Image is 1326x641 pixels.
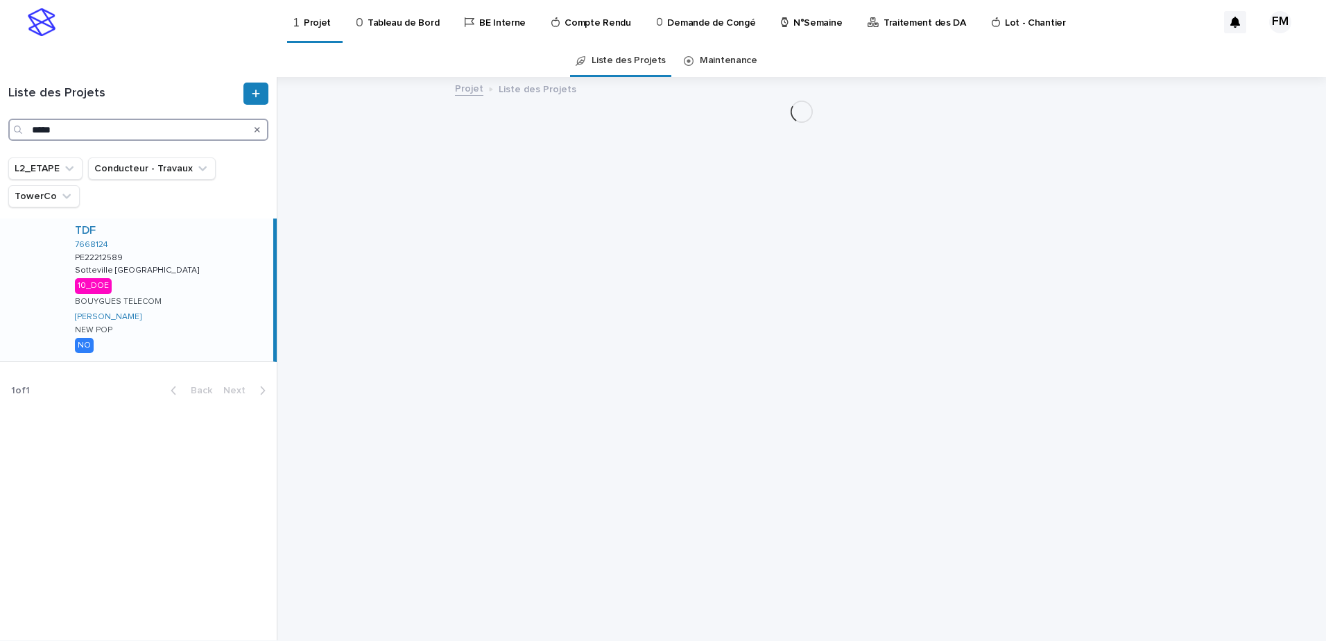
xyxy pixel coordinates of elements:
[75,325,112,335] p: NEW POP
[8,185,80,207] button: TowerCo
[218,384,277,397] button: Next
[8,86,241,101] h1: Liste des Projets
[75,250,126,263] p: PE22212589
[28,8,55,36] img: stacker-logo-s-only.png
[75,240,108,250] a: 7668124
[1269,11,1291,33] div: FM
[75,263,202,275] p: Sotteville [GEOGRAPHIC_DATA]
[592,44,666,77] a: Liste des Projets
[182,386,212,395] span: Back
[75,224,96,237] a: TDF
[75,338,94,353] div: NO
[455,80,483,96] a: Projet
[75,297,162,307] p: BOUYGUES TELECOM
[75,312,141,322] a: [PERSON_NAME]
[499,80,576,96] p: Liste des Projets
[160,384,218,397] button: Back
[700,44,757,77] a: Maintenance
[8,119,268,141] input: Search
[88,157,216,180] button: Conducteur - Travaux
[223,386,254,395] span: Next
[8,157,83,180] button: L2_ETAPE
[75,278,112,293] div: 10_DOE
